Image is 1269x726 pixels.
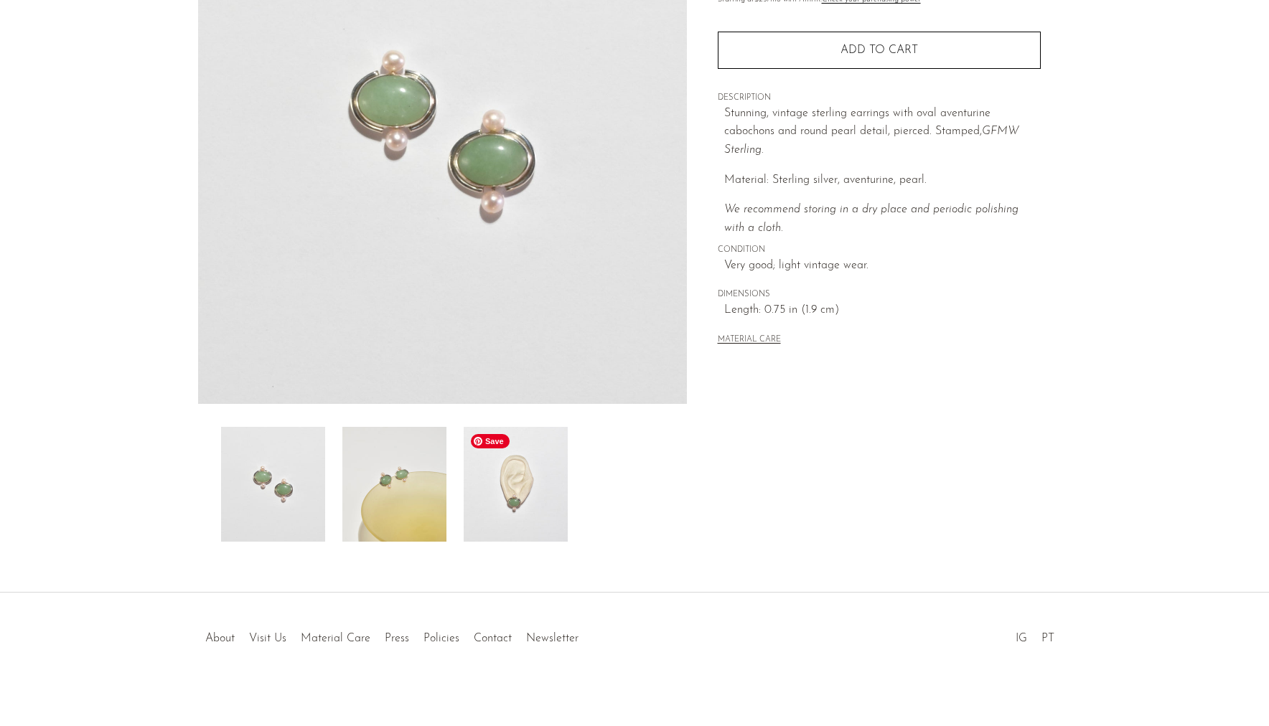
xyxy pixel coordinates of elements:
[724,105,1041,160] p: Stunning, vintage sterling earrings with oval aventurine cabochons and round pearl detail, pierce...
[474,633,512,644] a: Contact
[342,427,446,542] img: Aventurine Pearl Earrings
[221,427,325,542] img: Aventurine Pearl Earrings
[198,621,586,649] ul: Quick links
[724,126,1019,156] em: GFMW Sterling.
[718,335,781,346] button: MATERIAL CARE
[724,204,1019,234] i: We recommend storing in a dry place and periodic polishing with a cloth.
[1041,633,1054,644] a: PT
[464,427,568,542] img: Aventurine Pearl Earrings
[423,633,459,644] a: Policies
[718,32,1041,69] button: Add to cart
[1008,621,1062,649] ul: Social Medias
[718,288,1041,301] span: DIMENSIONS
[471,434,510,448] span: Save
[718,244,1041,257] span: CONDITION
[205,633,235,644] a: About
[249,633,286,644] a: Visit Us
[1016,633,1027,644] a: IG
[724,257,1041,275] span: Very good; light vintage wear.
[718,92,1041,105] span: DESCRIPTION
[724,171,1041,190] p: Material: Sterling silver, aventurine, pearl.
[301,633,370,644] a: Material Care
[840,44,918,56] span: Add to cart
[385,633,409,644] a: Press
[724,301,1041,320] span: Length: 0.75 in (1.9 cm)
